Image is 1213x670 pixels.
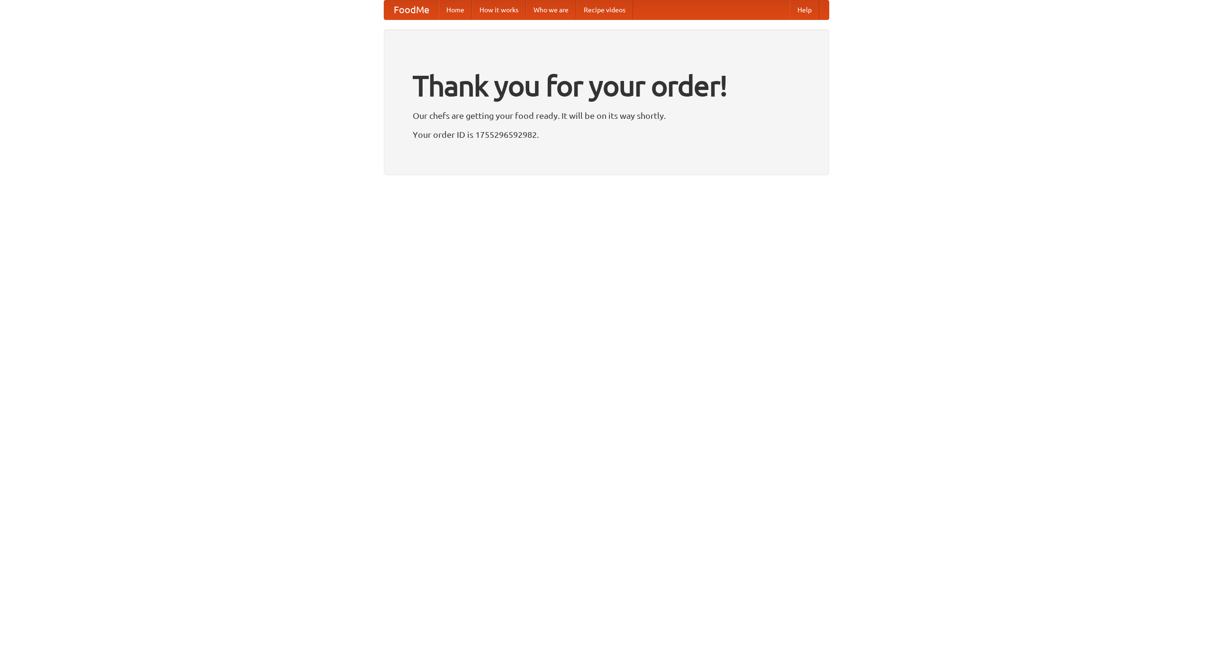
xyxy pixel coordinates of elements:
a: Recipe videos [576,0,633,19]
p: Our chefs are getting your food ready. It will be on its way shortly. [413,108,800,123]
a: How it works [472,0,526,19]
a: Home [439,0,472,19]
a: Help [790,0,819,19]
p: Your order ID is 1755296592982. [413,127,800,142]
h1: Thank you for your order! [413,63,800,108]
a: Who we are [526,0,576,19]
a: FoodMe [384,0,439,19]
